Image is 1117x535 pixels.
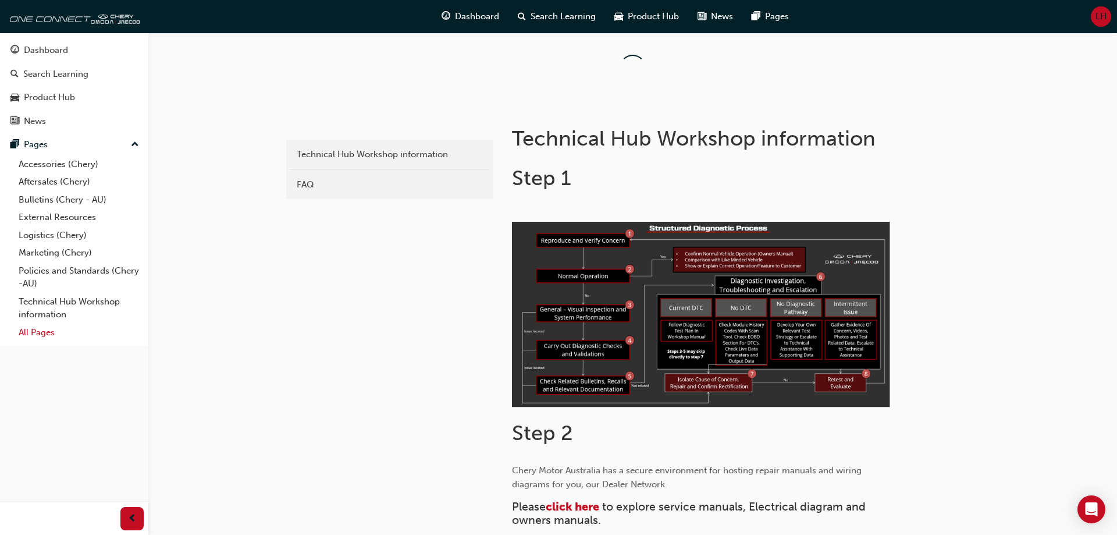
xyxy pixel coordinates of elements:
a: click here [546,500,599,513]
span: guage-icon [442,9,450,24]
div: Open Intercom Messenger [1077,495,1105,523]
a: news-iconNews [688,5,742,29]
span: guage-icon [10,45,19,56]
button: LH [1091,6,1111,27]
a: News [5,111,144,132]
a: Aftersales (Chery) [14,173,144,191]
div: News [24,115,46,128]
a: Dashboard [5,40,144,61]
div: Product Hub [24,91,75,104]
a: Marketing (Chery) [14,244,144,262]
span: LH [1095,10,1107,23]
a: Product Hub [5,87,144,108]
span: Pages [765,10,789,23]
span: Step 1 [512,165,571,190]
span: Search Learning [531,10,596,23]
span: search-icon [10,69,19,80]
span: to explore service manuals, Electrical diagram and owners manuals. [512,500,869,527]
div: Search Learning [23,68,88,81]
span: up-icon [131,137,139,153]
button: DashboardSearch LearningProduct HubNews [5,37,144,134]
span: Step 2 [512,420,573,445]
span: Dashboard [455,10,499,23]
a: Policies and Standards (Chery -AU) [14,262,144,293]
span: Chery Motor Australia has a secure environment for hosting repair manuals and wiring diagrams for... [512,465,864,490]
a: guage-iconDashboard [432,5,508,29]
img: oneconnect [6,5,140,28]
span: prev-icon [128,512,137,526]
a: search-iconSearch Learning [508,5,605,29]
a: car-iconProduct Hub [605,5,688,29]
a: Logistics (Chery) [14,226,144,245]
div: Dashboard [24,44,68,57]
a: pages-iconPages [742,5,798,29]
div: Pages [24,138,48,151]
a: FAQ [291,175,489,195]
div: FAQ [297,178,483,192]
span: News [711,10,733,23]
div: Technical Hub Workshop information [297,148,483,161]
a: Accessories (Chery) [14,155,144,173]
a: Search Learning [5,63,144,85]
a: Technical Hub Workshop information [14,293,144,324]
span: Product Hub [628,10,679,23]
h1: Technical Hub Workshop information [512,126,894,151]
a: Technical Hub Workshop information [291,144,489,165]
span: pages-icon [10,140,19,150]
button: Pages [5,134,144,155]
span: news-icon [698,9,706,24]
a: Bulletins (Chery - AU) [14,191,144,209]
a: External Resources [14,208,144,226]
span: car-icon [614,9,623,24]
span: search-icon [518,9,526,24]
span: pages-icon [752,9,760,24]
span: news-icon [10,116,19,127]
a: All Pages [14,324,144,342]
span: car-icon [10,93,19,103]
span: Please [512,500,546,513]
